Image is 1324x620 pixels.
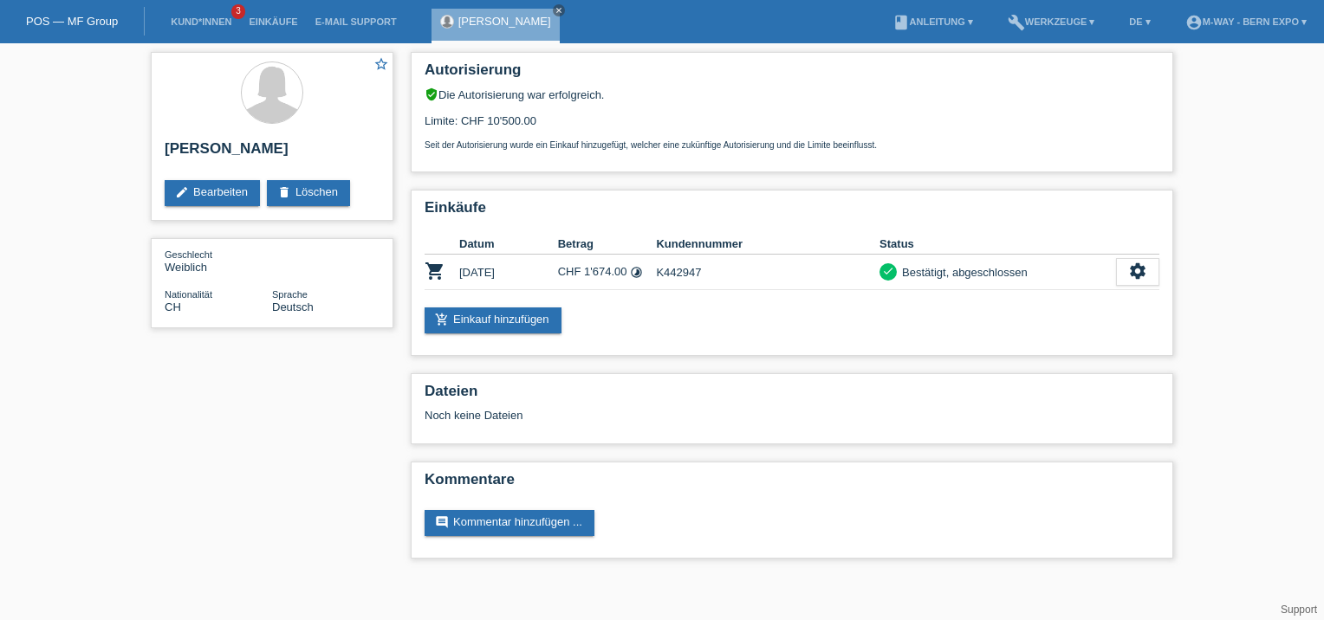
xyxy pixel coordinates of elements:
span: Geschlecht [165,249,212,260]
a: star_border [373,56,389,74]
i: 24 Raten [630,266,643,279]
a: Kund*innen [162,16,240,27]
i: add_shopping_cart [435,313,449,326]
i: star_border [373,56,389,72]
i: check [882,265,894,277]
i: POSP00026255 [425,261,445,281]
a: close [553,4,565,16]
td: [DATE] [459,255,558,290]
i: edit [175,185,189,199]
div: Die Autorisierung war erfolgreich. [425,87,1159,101]
i: build [1008,14,1025,31]
div: Noch keine Dateien [425,409,954,422]
a: commentKommentar hinzufügen ... [425,510,594,536]
h2: Dateien [425,383,1159,409]
div: Weiblich [165,248,272,274]
th: Kundennummer [656,234,879,255]
td: K442947 [656,255,879,290]
span: Schweiz [165,300,181,313]
div: Limite: CHF 10'500.00 [425,101,1159,150]
i: book [892,14,910,31]
a: account_circlem-way - Bern Expo ▾ [1177,16,1315,27]
th: Datum [459,234,558,255]
a: POS — MF Group [26,15,118,28]
span: Deutsch [272,300,314,313]
a: editBearbeiten [165,180,260,206]
p: Seit der Autorisierung wurde ein Einkauf hinzugefügt, welcher eine zukünftige Autorisierung und d... [425,140,1159,150]
i: account_circle [1185,14,1203,31]
th: Status [879,234,1116,255]
h2: Kommentare [425,471,1159,497]
a: bookAnleitung ▾ [884,16,982,27]
a: [PERSON_NAME] [458,15,551,28]
i: delete [277,185,291,199]
td: CHF 1'674.00 [558,255,657,290]
i: verified_user [425,87,438,101]
a: deleteLöschen [267,180,350,206]
i: comment [435,515,449,529]
h2: Einkäufe [425,199,1159,225]
a: Support [1281,604,1317,616]
div: Bestätigt, abgeschlossen [897,263,1028,281]
h2: [PERSON_NAME] [165,140,380,166]
i: settings [1128,262,1147,281]
a: add_shopping_cartEinkauf hinzufügen [425,307,561,333]
a: Einkäufe [240,16,306,27]
i: close [555,6,563,15]
span: 3 [231,4,245,19]
h2: Autorisierung [425,61,1159,87]
a: E-Mail Support [307,16,406,27]
span: Nationalität [165,289,212,300]
span: Sprache [272,289,308,300]
th: Betrag [558,234,657,255]
a: DE ▾ [1120,16,1158,27]
a: buildWerkzeuge ▾ [999,16,1104,27]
